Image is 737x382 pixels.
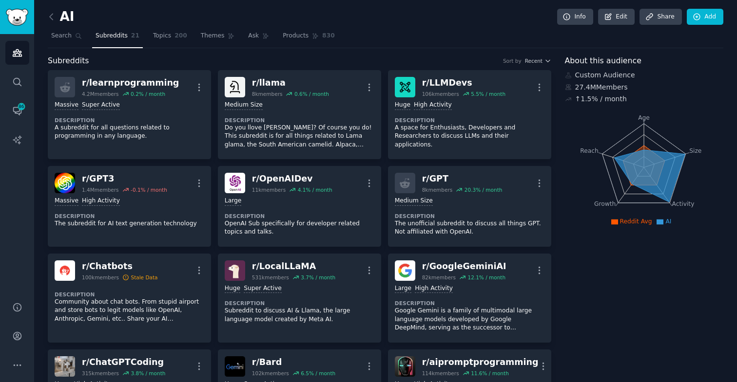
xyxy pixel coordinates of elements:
[301,370,335,377] div: 6.5 % / month
[422,356,539,368] div: r/ aipromptprogramming
[82,77,179,89] div: r/ learnprogramming
[96,32,128,40] span: Subreddits
[225,77,245,97] img: llama
[225,219,374,236] p: OpenAI Sub specifically for developer related topics and talks.
[422,173,503,185] div: r/ GPT
[225,300,374,307] dt: Description
[225,173,245,193] img: OpenAIDev
[225,124,374,149] p: Do you llove [PERSON_NAME]? Of course you do! This subreddit is for all things related to Lama gl...
[48,70,211,159] a: r/learnprogramming4.2Mmembers0.2% / monthMassiveSuper ActiveDescriptionA subreddit for all questi...
[422,91,459,97] div: 106k members
[82,356,165,368] div: r/ ChatGPTCoding
[422,260,506,273] div: r/ GoogleGeminiAI
[55,173,75,193] img: GPT3
[565,55,641,67] span: About this audience
[294,91,329,97] div: 0.6 % / month
[598,9,635,25] a: Edit
[131,91,165,97] div: 0.2 % / month
[395,300,544,307] dt: Description
[55,197,78,206] div: Massive
[225,260,245,281] img: LocalLLaMA
[395,219,544,236] p: The unofficial subreddit to discuss all things GPT. Not affiliated with OpenAI.
[557,9,593,25] a: Info
[131,186,167,193] div: -0.1 % / month
[665,218,671,225] span: AI
[82,274,119,281] div: 100k members
[388,254,551,343] a: GoogleGeminiAIr/GoogleGeminiAI82kmembers12.1% / monthLargeHigh ActivityDescriptionGoogle Gemini i...
[594,200,616,207] tspan: Growth
[55,356,75,377] img: ChatGPTCoding
[218,70,381,159] a: llamar/llama8kmembers0.6% / monthMedium SizeDescriptionDo you llove [PERSON_NAME]? Of course you ...
[201,32,225,40] span: Themes
[131,32,139,40] span: 21
[689,147,701,154] tspan: Size
[17,103,26,110] span: 86
[55,260,75,281] img: Chatbots
[48,254,211,343] a: Chatbotsr/Chatbots100kmembersStale DataDescriptionCommunity about chat bots. From stupid airport ...
[150,28,191,48] a: Topics200
[503,57,522,64] div: Sort by
[298,186,332,193] div: 4.1 % / month
[197,28,238,48] a: Themes
[175,32,187,40] span: 200
[82,186,119,193] div: 1.4M members
[471,91,505,97] div: 5.5 % / month
[225,356,245,377] img: Bard
[82,197,120,206] div: High Activity
[395,77,415,97] img: LLMDevs
[322,32,335,40] span: 830
[471,370,509,377] div: 11.6 % / month
[55,219,204,228] p: The subreddit for AI text generation technology
[225,101,263,110] div: Medium Size
[55,124,204,141] p: A subreddit for all questions related to programming in any language.
[565,82,724,92] div: 27.4M Members
[252,274,289,281] div: 531k members
[55,213,204,219] dt: Description
[82,260,157,273] div: r/ Chatbots
[245,28,272,48] a: Ask
[131,370,165,377] div: 3.8 % / month
[395,213,544,219] dt: Description
[225,213,374,219] dt: Description
[422,370,459,377] div: 114k members
[218,166,381,247] a: OpenAIDevr/OpenAIDev11kmembers4.1% / monthLargeDescriptionOpenAI Sub specifically for developer r...
[395,260,415,281] img: GoogleGeminiAI
[225,307,374,324] p: Subreddit to discuss AI & Llama, the large language model created by Meta AI.
[620,218,652,225] span: Reddit Avg
[5,99,29,123] a: 86
[422,77,505,89] div: r/ LLMDevs
[640,9,681,25] a: Share
[672,200,694,207] tspan: Activity
[467,274,505,281] div: 12.1 % / month
[687,9,723,25] a: Add
[415,284,453,293] div: High Activity
[82,173,167,185] div: r/ GPT3
[252,77,329,89] div: r/ llama
[48,166,211,247] a: GPT3r/GPT31.4Mmembers-0.1% / monthMassiveHigh ActivityDescriptionThe subreddit for AI text genera...
[48,55,89,67] span: Subreddits
[153,32,171,40] span: Topics
[414,101,452,110] div: High Activity
[301,274,335,281] div: 3.7 % / month
[525,57,551,64] button: Recent
[51,32,72,40] span: Search
[82,370,119,377] div: 315k members
[48,28,85,48] a: Search
[638,114,650,121] tspan: Age
[55,298,204,324] p: Community about chat bots. From stupid airport and store bots to legit models like OpenAI, Anthro...
[252,356,335,368] div: r/ Bard
[55,291,204,298] dt: Description
[395,197,433,206] div: Medium Size
[283,32,309,40] span: Products
[225,284,240,293] div: Huge
[48,9,75,25] h2: AI
[82,91,119,97] div: 4.2M members
[465,186,503,193] div: 20.3 % / month
[218,254,381,343] a: LocalLLaMAr/LocalLLaMA531kmembers3.7% / monthHugeSuper ActiveDescriptionSubreddit to discuss AI &...
[131,274,157,281] div: Stale Data
[580,147,599,154] tspan: Reach
[422,186,453,193] div: 8k members
[388,166,551,247] a: r/GPT8kmembers20.3% / monthMedium SizeDescriptionThe unofficial subreddit to discuss all things G...
[395,284,411,293] div: Large
[388,70,551,159] a: LLMDevsr/LLMDevs106kmembers5.5% / monthHugeHigh ActivityDescriptionA space for Enthusiasts, Devel...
